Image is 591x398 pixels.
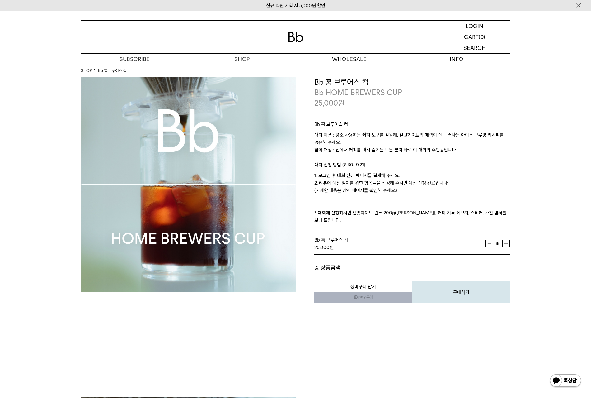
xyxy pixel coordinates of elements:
[439,21,510,31] a: LOGIN
[314,98,345,108] p: 25,000
[314,87,510,98] p: Bb HOME BREWERS CUP
[81,77,296,292] img: Bb 홈 브루어스 컵
[314,237,348,243] span: Bb 홈 브루어스 컵
[314,264,412,271] dt: 총 상품금액
[314,161,510,172] p: 대회 신청 방법 (8.30~9.21)
[266,3,325,8] a: 신규 회원 가입 시 3,000원 할인
[463,42,486,53] p: SEARCH
[81,54,188,65] a: SUBSCRIBE
[296,54,403,65] p: WHOLESALE
[188,54,296,65] a: SHOP
[314,172,510,224] p: 1. 로그인 후 대회 신청 페이지를 결제해 주세요. 2. 리뷰에 예선 참여를 위한 항목들을 작성해 주시면 예선 신청 완료입니다. (자세한 내용은 상세 페이지를 확인해 주세요....
[314,77,510,88] h3: Bb 홈 브루어스 컵
[464,31,479,42] p: CART
[412,281,510,303] button: 구매하기
[314,245,330,250] strong: 25,000
[502,240,510,247] button: 증가
[403,54,510,65] p: INFO
[98,68,126,74] li: Bb 홈 브루어스 컵
[485,240,493,247] button: 감소
[479,31,485,42] p: (0)
[288,32,303,42] img: 로고
[439,31,510,42] a: CART (0)
[314,121,510,131] p: Bb 홈 브루어스 컵
[314,292,412,303] a: 새창
[314,281,412,292] button: 장바구니 담기
[314,244,485,251] div: 원
[314,131,510,161] p: 대회 미션 : 평소 사용하는 커피 도구를 활용해, 벨벳화이트의 매력이 잘 드러나는 아이스 브루잉 레시피를 공유해 주세요. 참여 대상 : 집에서 커피를 내려 즐기는 모든 분이 ...
[549,374,582,389] img: 카카오톡 채널 1:1 채팅 버튼
[81,68,92,74] a: SHOP
[466,21,483,31] p: LOGIN
[338,98,345,108] span: 원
